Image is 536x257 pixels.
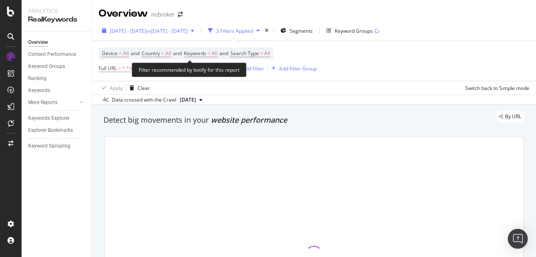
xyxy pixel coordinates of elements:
span: All [165,48,171,59]
div: Overview [99,7,148,21]
span: and [131,50,140,57]
span: Country [142,50,160,57]
div: Data crossed with the Crawl [112,96,176,104]
span: vs [DATE] - [DATE] [146,27,188,34]
span: All [264,48,270,59]
span: [DATE] - [DATE] [110,27,146,34]
span: 2025 Sep. 1st [180,96,196,104]
a: Ranking [28,74,86,83]
div: RealKeywords [28,15,85,24]
a: Content Performance [28,50,86,59]
div: Keyword Sampling [28,142,70,150]
span: All [212,48,217,59]
span: = [161,50,164,57]
button: Add Filter Group [268,63,317,73]
a: Overview [28,38,86,47]
button: Clear [126,81,150,95]
div: Open Intercom Messenger [508,229,528,249]
div: Switch back to Simple mode [465,85,529,92]
span: ^.*/notary.*$ [122,63,153,74]
span: Segments [290,27,313,34]
div: nobroker [151,10,174,19]
div: Add Filter Group [279,65,317,72]
span: and [220,50,228,57]
div: Keyword Groups [335,27,373,34]
button: [DATE] - [DATE]vs[DATE] - [DATE] [99,24,198,37]
button: Segments [277,24,316,37]
div: Ranking [28,74,46,83]
div: legacy label [495,111,524,122]
span: Keywords [184,50,206,57]
div: Add Filter [242,65,264,72]
div: Overview [28,38,48,47]
div: arrow-right-arrow-left [178,12,183,17]
button: Add Filter [231,63,264,73]
div: Apply [110,85,123,92]
a: Keywords [28,86,86,95]
span: = [119,50,122,57]
a: Keyword Groups [28,62,86,71]
span: = [208,50,210,57]
div: Analytics [28,7,85,15]
span: Search Type [230,50,259,57]
a: Explorer Bookmarks [28,126,86,135]
button: Keyword Groups [323,24,383,37]
span: and [173,50,182,57]
div: Filter recommended by botify for this report [132,63,246,77]
a: Keyword Sampling [28,142,86,150]
span: All [123,48,129,59]
div: Explorer Bookmarks [28,126,73,135]
a: Keywords Explorer [28,114,86,123]
span: Device [102,50,118,57]
span: Full URL [99,65,117,72]
div: times [263,27,270,35]
a: More Reports [28,98,77,107]
div: Clear [138,85,150,92]
span: By URL [505,114,521,119]
div: Keywords Explorer [28,114,70,123]
div: Keyword Groups [28,62,65,71]
span: = [260,50,263,57]
div: 3 Filters Applied [216,27,253,34]
span: = [118,65,121,72]
button: [DATE] [176,95,206,105]
div: More Reports [28,98,58,107]
button: Apply [99,81,123,95]
button: Switch back to Simple mode [462,81,529,95]
div: Content Performance [28,50,76,59]
button: 3 Filters Applied [205,24,263,37]
div: Keywords [28,86,50,95]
